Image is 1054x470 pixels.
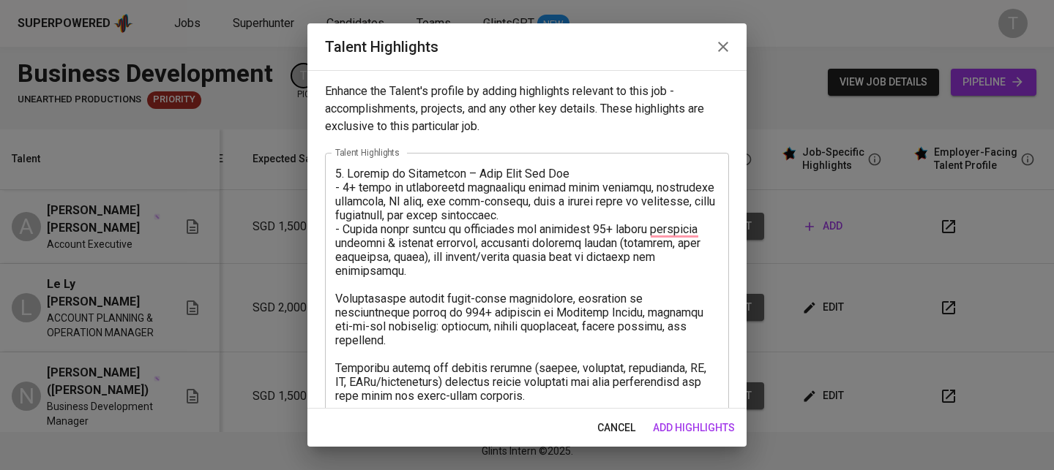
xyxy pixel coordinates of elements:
[591,414,641,441] button: cancel
[325,83,729,135] p: Enhance the Talent's profile by adding highlights relevant to this job - accomplishments, project...
[647,414,741,441] button: add highlights
[597,419,635,437] span: cancel
[325,35,729,58] h2: Talent Highlights
[653,419,735,437] span: add highlights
